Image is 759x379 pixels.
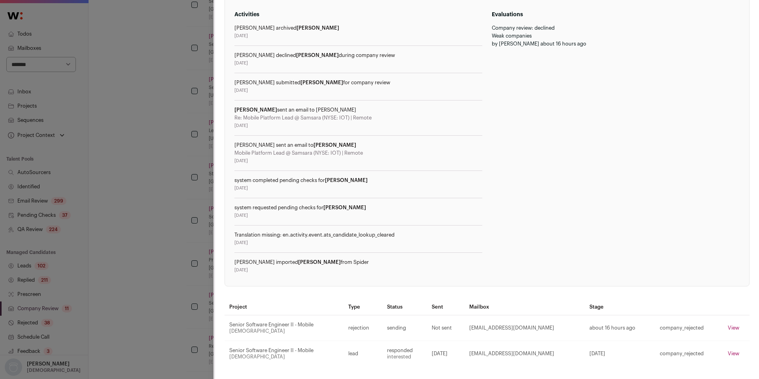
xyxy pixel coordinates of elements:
[382,299,427,315] th: Status
[234,232,482,238] div: Translation missing: en.activity.event.ats_candidate_lookup_cleared
[234,267,482,273] div: [DATE]
[344,299,382,315] th: Type
[464,299,585,315] th: Mailbox
[234,158,482,164] div: [DATE]
[234,123,482,129] div: [DATE]
[234,107,482,113] div: sent an email to [PERSON_NAME]
[382,341,427,367] td: responded
[492,25,740,31] div: Company review: declined
[234,212,482,219] div: [DATE]
[585,341,655,367] td: [DATE]
[464,341,585,367] td: [EMAIL_ADDRESS][DOMAIN_NAME]
[344,341,382,367] td: lead
[296,25,339,30] span: [PERSON_NAME]
[427,315,464,341] td: Not sent
[298,260,341,265] span: [PERSON_NAME]
[234,185,482,191] div: [DATE]
[229,354,339,360] div: [DEMOGRAPHIC_DATA]
[585,299,655,315] th: Stage
[234,240,482,246] div: [DATE]
[234,177,482,184] div: system completed pending checks for
[325,178,368,183] span: [PERSON_NAME]
[234,60,482,66] div: [DATE]
[585,315,655,341] td: about 16 hours ago
[427,341,464,367] td: [DATE]
[382,315,427,341] td: sending
[225,341,344,367] td: Senior Software Engineer II - Mobile
[229,328,339,334] div: [DEMOGRAPHIC_DATA]
[300,80,343,85] span: [PERSON_NAME]
[728,325,739,330] a: View
[234,150,482,156] div: Mobile Platform Lead @ Samsara (NYSE: IOT) | Remote
[313,142,356,148] span: [PERSON_NAME]
[234,107,277,112] span: [PERSON_NAME]
[234,11,482,19] h3: Activities
[225,299,344,315] th: Project
[492,41,740,47] div: by [PERSON_NAME] about 16 hours ago
[234,33,482,39] div: [DATE]
[655,315,723,341] td: company_rejected
[234,115,482,121] div: Re: Mobile Platform Lead @ Samsara (NYSE: IOT) | Remote
[464,315,585,341] td: [EMAIL_ADDRESS][DOMAIN_NAME]
[234,205,482,211] div: system requested pending checks for
[225,315,344,341] td: Senior Software Engineer II - Mobile
[234,80,482,86] div: [PERSON_NAME] submitted for company review
[296,53,339,58] span: [PERSON_NAME]
[427,299,464,315] th: Sent
[655,341,723,367] td: company_rejected
[344,315,382,341] td: rejection
[387,354,422,360] div: interested
[492,11,740,19] h3: Evaluations
[234,259,482,265] div: [PERSON_NAME] imported from Spider
[323,205,366,210] span: [PERSON_NAME]
[234,52,482,59] div: [PERSON_NAME] declined during company review
[728,351,739,356] a: View
[234,142,482,148] div: [PERSON_NAME] sent an email to
[234,25,482,31] div: [PERSON_NAME] archived
[234,87,482,94] div: [DATE]
[492,33,740,39] div: Weak companies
